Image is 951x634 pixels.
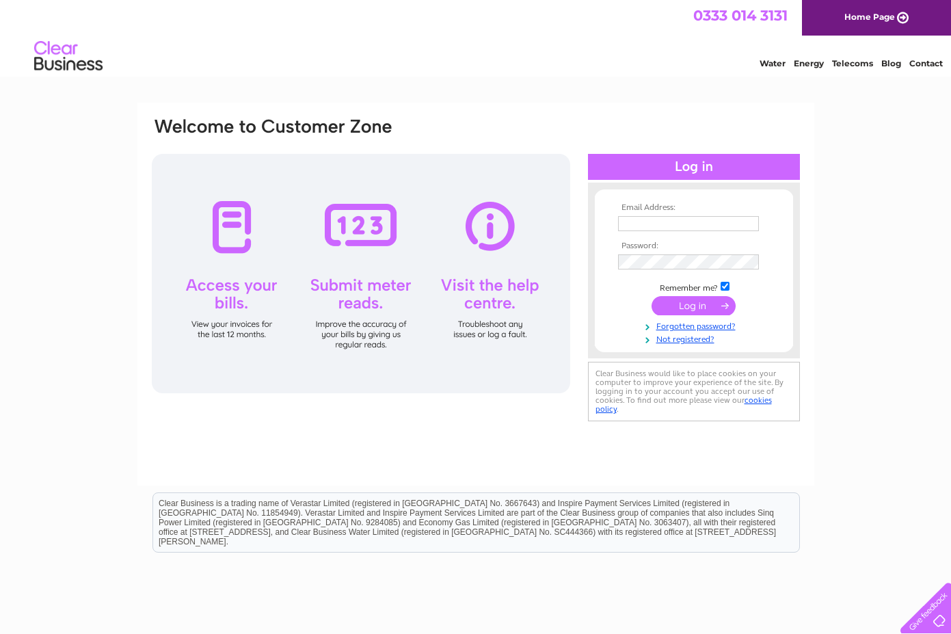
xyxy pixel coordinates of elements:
td: Remember me? [615,280,773,293]
a: Not registered? [618,332,773,345]
a: Forgotten password? [618,319,773,332]
th: Email Address: [615,203,773,213]
div: Clear Business is a trading name of Verastar Limited (registered in [GEOGRAPHIC_DATA] No. 3667643... [153,8,799,66]
a: 0333 014 3131 [693,7,788,24]
a: Blog [881,58,901,68]
a: cookies policy [595,395,772,414]
input: Submit [652,296,736,315]
a: Energy [794,58,824,68]
a: Telecoms [832,58,873,68]
a: Water [760,58,786,68]
img: logo.png [34,36,103,77]
a: Contact [909,58,943,68]
div: Clear Business would like to place cookies on your computer to improve your experience of the sit... [588,362,800,421]
th: Password: [615,241,773,251]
